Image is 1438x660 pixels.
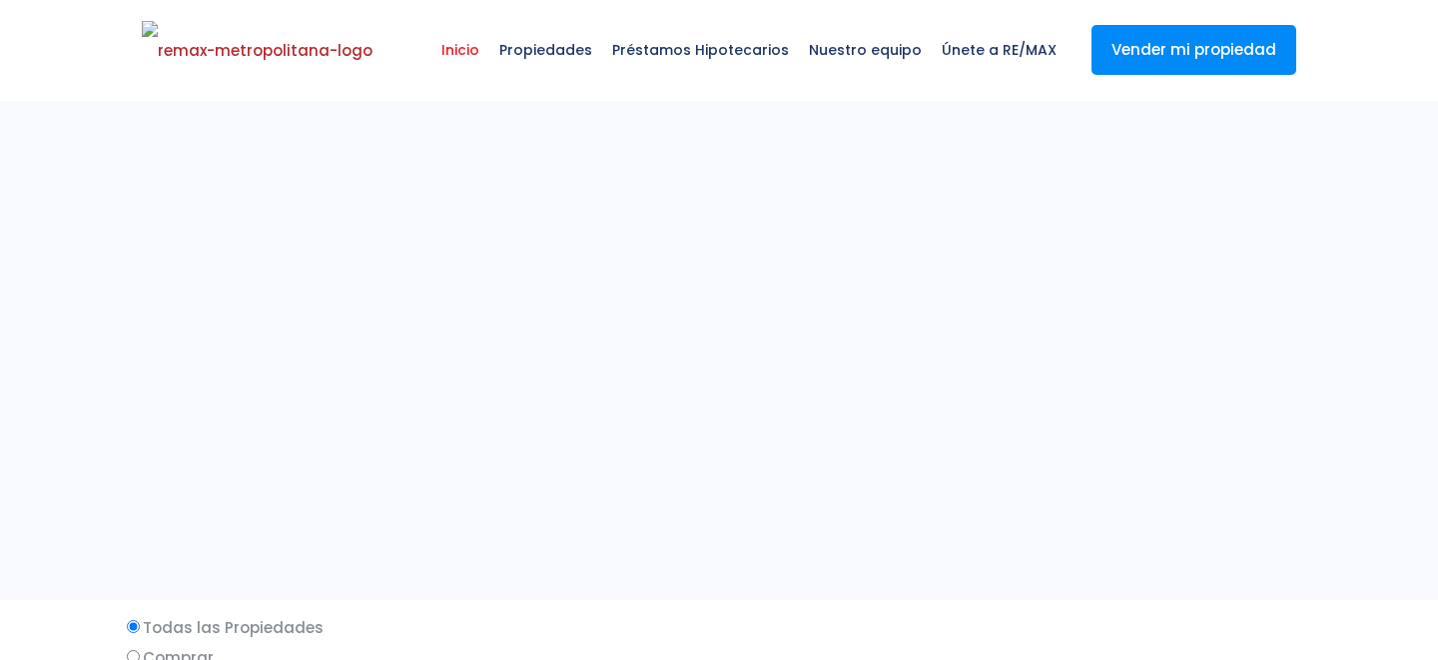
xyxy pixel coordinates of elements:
a: Vender mi propiedad [1091,25,1296,75]
input: Todas las Propiedades [127,620,140,633]
span: Únete a RE/MAX [932,20,1067,80]
span: Nuestro equipo [799,20,932,80]
span: Inicio [431,20,489,80]
img: remax-metropolitana-logo [142,21,372,81]
span: Propiedades [489,20,602,80]
span: Préstamos Hipotecarios [602,20,799,80]
label: Todas las Propiedades [122,615,1316,640]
